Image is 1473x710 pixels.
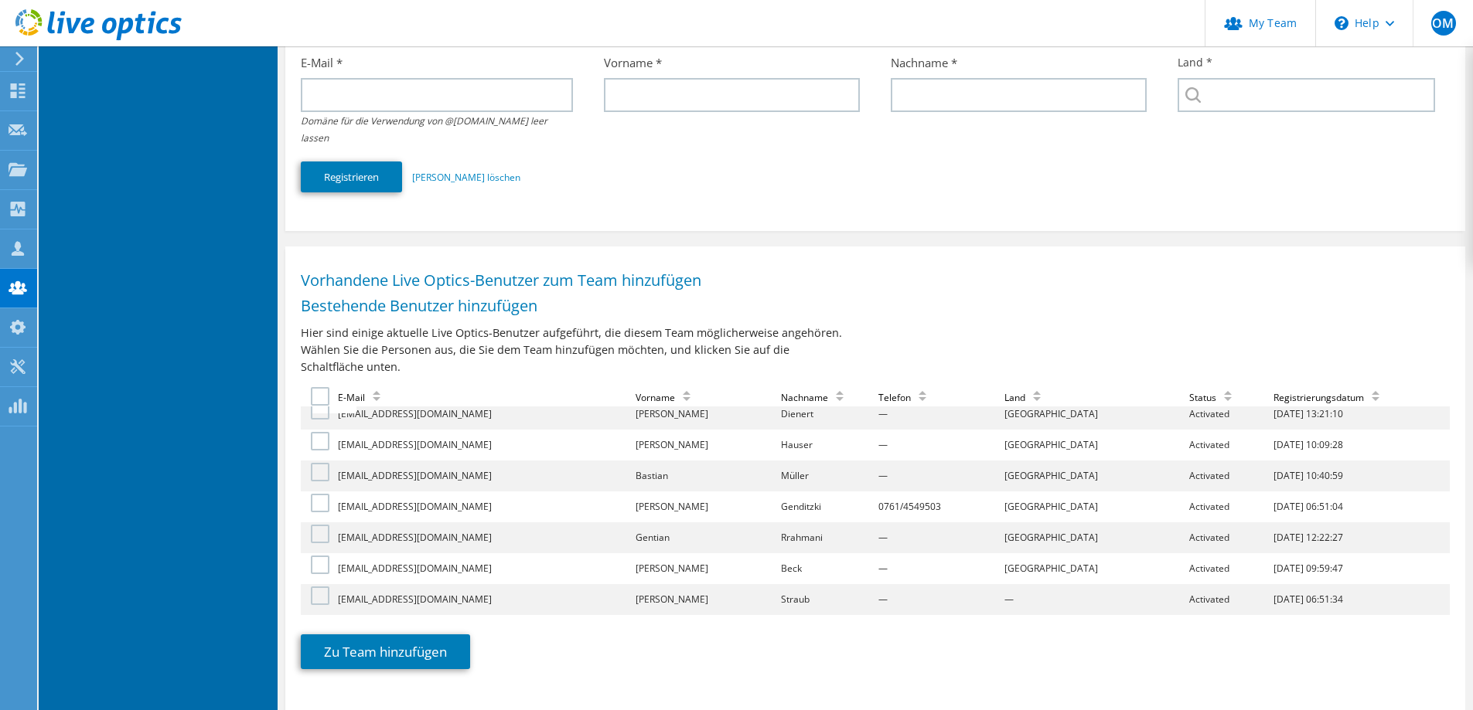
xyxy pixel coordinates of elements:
td: Dienert [779,399,876,430]
td: — [876,584,1002,615]
td: [DATE] 06:51:34 [1271,584,1450,615]
td: Activated [1187,491,1271,522]
svg: \n [1335,16,1349,30]
td: [EMAIL_ADDRESS][DOMAIN_NAME] [336,553,633,584]
label: Select one or more accounts below [311,387,333,406]
td: [PERSON_NAME] [633,553,779,584]
td: [EMAIL_ADDRESS][DOMAIN_NAME] [336,584,633,615]
td: — [876,522,1002,553]
label: E-Mail * [301,55,343,70]
td: [DATE] 13:21:10 [1271,399,1450,430]
td: [GEOGRAPHIC_DATA] [1002,491,1187,522]
td: [PERSON_NAME] [633,430,779,460]
td: Activated [1187,522,1271,553]
div: E-Mail [338,391,388,404]
div: Registrierungsdatum [1274,391,1387,404]
td: Activated [1187,460,1271,491]
td: [DATE] 06:51:04 [1271,491,1450,522]
td: Activated [1187,553,1271,584]
td: [PERSON_NAME] [633,399,779,430]
td: Straub [779,584,876,615]
td: — [876,430,1002,460]
button: Zu Team hinzufügen [301,634,470,669]
td: [GEOGRAPHIC_DATA] [1002,522,1187,553]
div: Vorname [636,391,698,404]
div: Status [1189,391,1239,404]
td: Activated [1187,399,1271,430]
td: [GEOGRAPHIC_DATA] [1002,399,1187,430]
td: [GEOGRAPHIC_DATA] [1002,460,1187,491]
div: Telefon [878,391,934,404]
td: — [876,399,1002,430]
td: Müller [779,460,876,491]
td: [EMAIL_ADDRESS][DOMAIN_NAME] [336,399,633,430]
td: [GEOGRAPHIC_DATA] [1002,553,1187,584]
a: [PERSON_NAME] löschen [412,171,520,184]
td: [PERSON_NAME] [633,491,779,522]
td: — [1002,584,1187,615]
td: Bastian [633,460,779,491]
p: Hier sind einige aktuelle Live Optics-Benutzer aufgeführt, die diesem Team möglicherweise angehör... [301,324,842,375]
td: Rrahmani [779,522,876,553]
td: [EMAIL_ADDRESS][DOMAIN_NAME] [336,491,633,522]
td: Activated [1187,430,1271,460]
label: Land * [1178,55,1212,70]
td: [EMAIL_ADDRESS][DOMAIN_NAME] [336,522,633,553]
label: Vorname * [604,55,662,70]
td: [DATE] 10:09:28 [1271,430,1450,460]
td: Activated [1187,584,1271,615]
span: OM [1431,11,1456,36]
td: [EMAIL_ADDRESS][DOMAIN_NAME] [336,430,633,460]
div: Nachname [781,391,851,404]
td: 0761/4549503 [876,491,1002,522]
div: Land [1004,391,1048,404]
td: [DATE] 10:40:59 [1271,460,1450,491]
td: Genditzki [779,491,876,522]
td: Hauser [779,430,876,460]
td: [PERSON_NAME] [633,584,779,615]
td: — [876,460,1002,491]
td: Gentian [633,522,779,553]
label: Nachname * [891,55,957,70]
td: [EMAIL_ADDRESS][DOMAIN_NAME] [336,460,633,491]
td: Beck [779,553,876,584]
td: [DATE] 12:22:27 [1271,522,1450,553]
td: [GEOGRAPHIC_DATA] [1002,430,1187,460]
i: Domäne für die Verwendung von @[DOMAIN_NAME] leer lassen [301,114,547,144]
button: Registrieren [301,161,402,192]
td: [DATE] 09:59:47 [1271,553,1450,584]
h1: Bestehende Benutzer hinzufügen [301,298,1442,314]
td: — [876,553,1002,584]
h1: Vorhandene Live Optics-Benutzer zum Team hinzufügen [301,273,1442,288]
